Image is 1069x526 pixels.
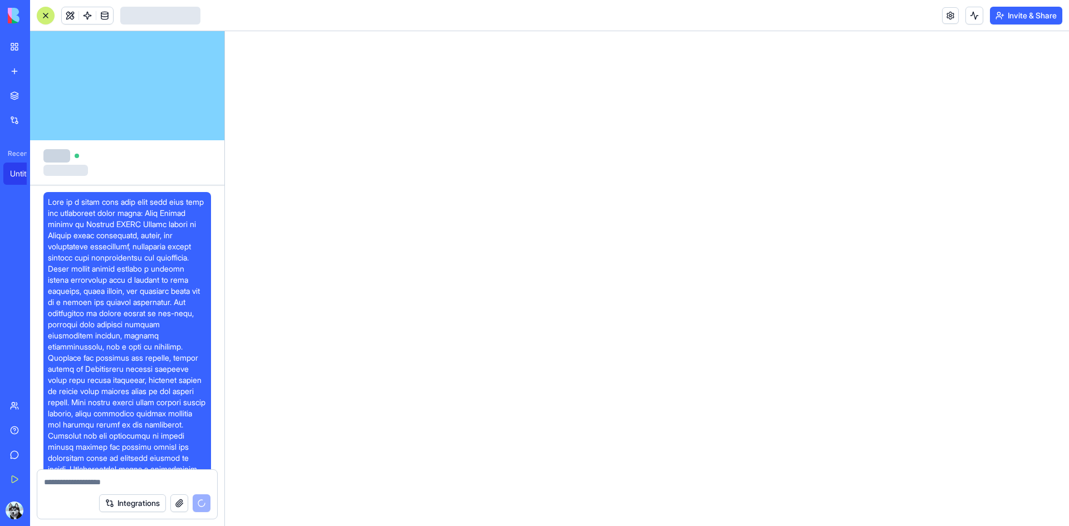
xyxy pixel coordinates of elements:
[990,7,1062,24] button: Invite & Share
[3,149,27,158] span: Recent
[6,502,23,519] img: ACg8ocKtY_Mj57k2wkffNN7EDtEHKKGxneOvePjkX5sGmKMpHmA7rrk=s96-c
[8,8,77,23] img: logo
[3,163,48,185] a: Untitled App
[10,168,41,179] div: Untitled App
[99,494,166,512] button: Integrations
